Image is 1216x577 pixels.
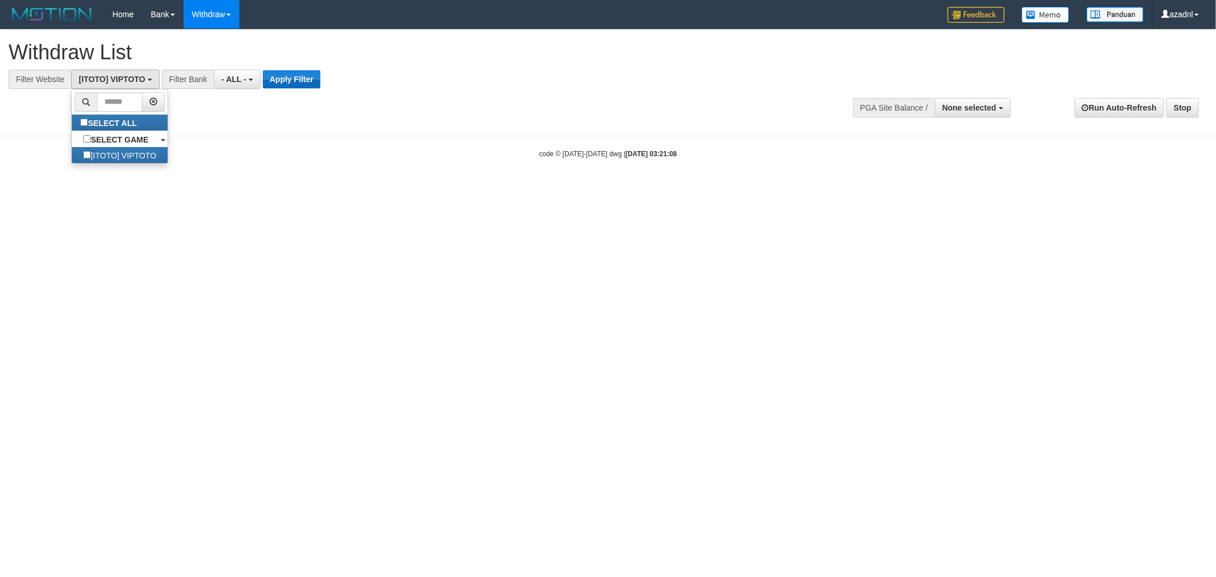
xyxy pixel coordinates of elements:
[221,75,246,84] span: - ALL -
[935,98,1011,117] button: None selected
[1075,98,1164,117] a: Run Auto-Refresh
[1166,98,1199,117] a: Stop
[91,135,148,144] b: SELECT GAME
[625,150,677,158] strong: [DATE] 03:21:08
[942,103,997,112] span: None selected
[9,6,95,23] img: MOTION_logo.png
[539,150,677,158] small: code © [DATE]-[DATE] dwg |
[83,151,91,159] input: [ITOTO] VIPTOTO
[1022,7,1069,23] img: Button%20Memo.svg
[9,70,71,89] div: Filter Website
[80,119,88,126] input: SELECT ALL
[72,147,168,163] label: [ITOTO] VIPTOTO
[263,70,320,88] button: Apply Filter
[83,135,91,143] input: SELECT GAME
[214,70,260,89] button: - ALL -
[947,7,1004,23] img: Feedback.jpg
[72,131,168,147] a: SELECT GAME
[72,115,148,131] label: SELECT ALL
[9,41,799,64] h1: Withdraw List
[79,75,145,84] span: [ITOTO] VIPTOTO
[71,70,159,89] button: [ITOTO] VIPTOTO
[853,98,935,117] div: PGA Site Balance /
[162,70,214,89] div: Filter Bank
[1087,7,1144,22] img: panduan.png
